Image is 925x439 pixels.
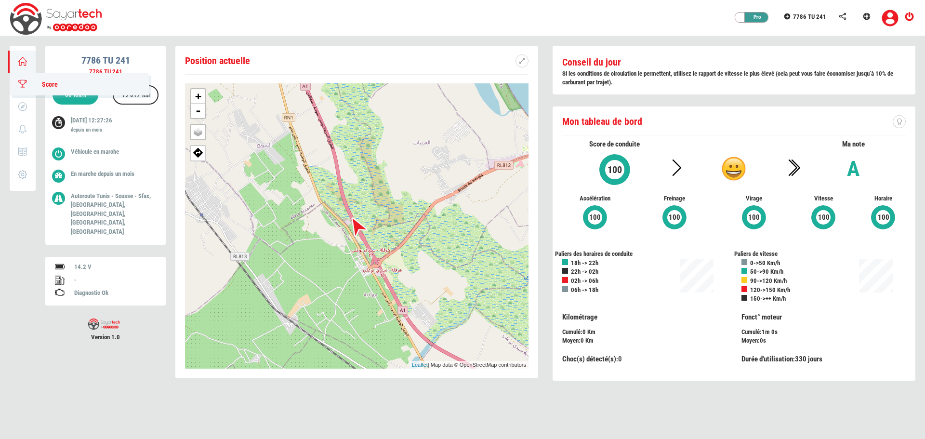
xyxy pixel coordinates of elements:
p: [DATE] 12:27:26 [71,116,151,136]
b: Si les conditions de circulation le permettent, utilisez le rapport de vitesse le plus élevé (cel... [562,70,893,86]
b: 18h -> 22h [571,259,598,266]
div: Paliers de vitesse [734,250,913,259]
span: Virage [721,194,786,203]
span: 100 [607,164,622,175]
span: Version 1.0 [45,333,166,342]
span: Vitesse [801,194,846,203]
span: Durée d'utilisation [741,355,793,363]
b: 50->90 Km/h [750,268,783,275]
b: 120->150 Km/h [750,286,790,293]
div: 19 017 [118,86,154,106]
img: sayartech-logo.png [88,319,120,330]
span: Position actuelle [185,55,250,67]
span: Mon tableau de bord [562,116,642,127]
div: 7786 TU 241 [45,67,166,77]
div: Diagnostic Ok [74,289,156,298]
p: Autoroute Tunis - Sousse - Sfax, [GEOGRAPHIC_DATA], [GEOGRAPHIC_DATA], [GEOGRAPHIC_DATA], [GEOGRA... [71,192,151,237]
p: Kilométrage [562,312,727,322]
span: 100 [668,212,681,223]
span: 7786 TU 241 [793,13,826,20]
div: | Map data © OpenStreetMap contributors [410,361,529,369]
img: directions.png [193,147,203,158]
span: Freinage [642,194,707,203]
span: 100 [589,212,601,223]
b: 06h -> 18h [571,286,598,293]
span: En marche [71,170,96,177]
div: Pro [740,13,769,22]
a: Leaflet [412,362,428,368]
a: Zoom out [191,104,205,118]
label: depuis un mois [71,126,102,134]
span: 100 [877,212,890,223]
span: Km [585,337,594,344]
span: 1m 0s [762,328,778,335]
a: Zoom in [191,89,205,104]
div: : [555,312,734,346]
b: 90->120 Km/h [750,277,787,284]
span: 0s [760,337,766,344]
div: : [734,312,913,346]
span: Cumulé [562,328,581,335]
div: Paliers des horaires de conduite [555,250,734,259]
span: Accélération [562,194,627,203]
div: : [562,336,727,346]
span: Km [587,328,595,335]
span: 100 [748,212,760,223]
div: : [562,354,727,364]
span: 100 [818,212,830,223]
div: - [74,276,156,285]
b: 22h -> 02h [571,268,598,275]
span: 0 [582,328,586,335]
span: Score de conduite [589,140,640,148]
div: : [741,336,906,346]
b: 150->++ Km/h [750,295,786,302]
a: Layers [191,125,205,139]
span: Moyen [562,337,579,344]
span: Moyen [741,337,758,344]
a: Score [10,73,149,95]
img: a.png [722,157,746,181]
b: A [847,156,859,181]
b: 7786 TU 241 [81,54,130,66]
span: Choc(s) détecté(s) [562,355,616,363]
b: 0->50 Km/h [750,259,780,266]
span: 0 [618,355,622,363]
p: Fonct° moteur [741,312,906,322]
span: 330 jours [795,355,822,363]
b: Conseil du jour [562,56,621,68]
span: Cumulé [741,328,760,335]
span: Afficher ma position sur google map [191,146,205,158]
span: Horaire [860,194,906,203]
div: 60 [61,86,91,106]
span: 0 [581,337,584,344]
span: Ma note [842,140,865,148]
p: Véhicule en marche [71,147,151,157]
b: 02h -> 06h [571,277,598,284]
div: : [741,354,906,364]
div: 14.2 V [74,263,156,272]
span: Score [32,80,58,88]
span: depuis un mois [98,170,134,177]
